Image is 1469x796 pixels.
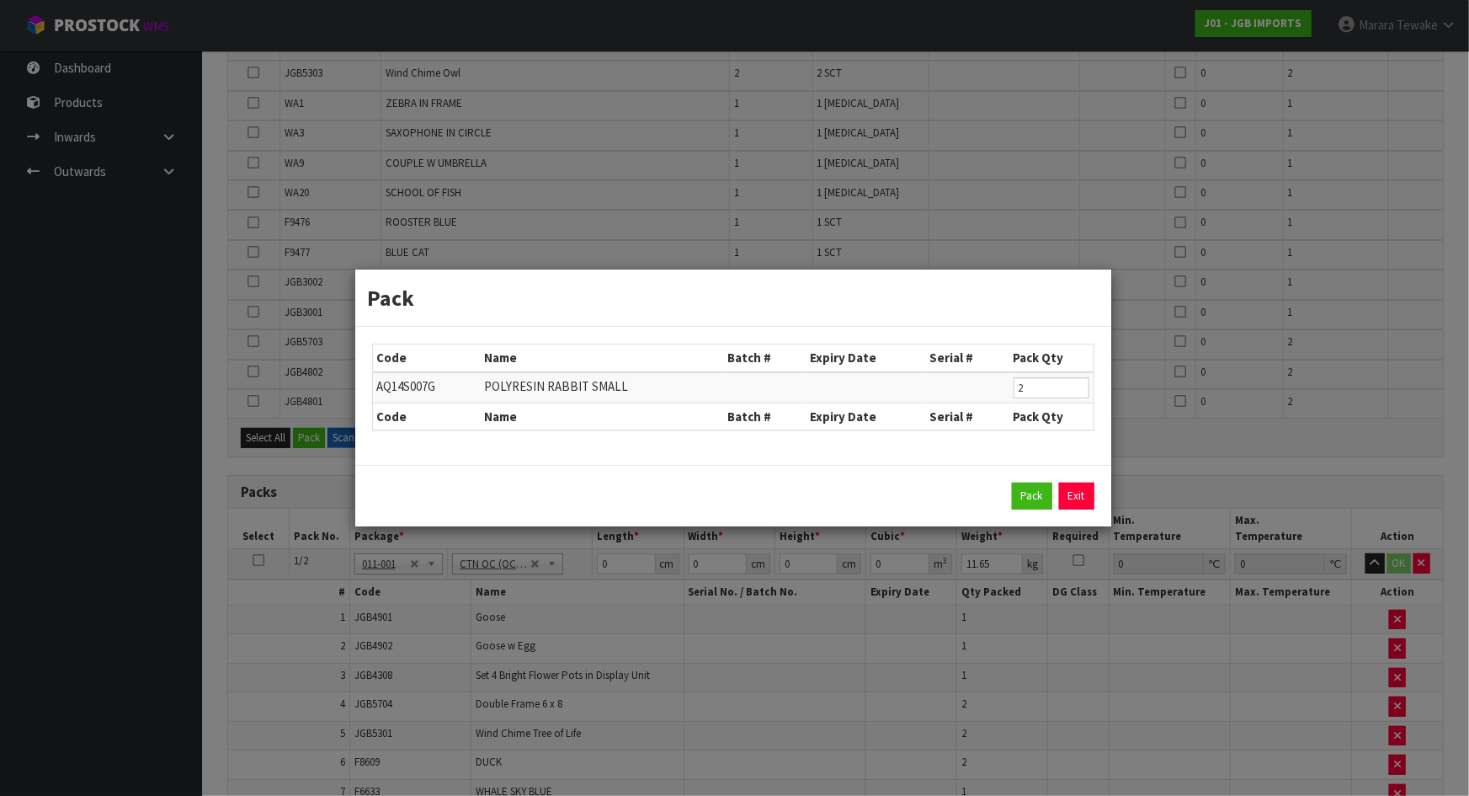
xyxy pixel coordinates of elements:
[368,282,1099,313] h3: Pack
[1009,403,1094,430] th: Pack Qty
[484,378,628,394] span: POLYRESIN RABBIT SMALL
[373,345,481,371] th: Code
[480,345,723,371] th: Name
[373,403,481,430] th: Code
[1012,483,1052,510] button: Pack
[926,403,1009,430] th: Serial #
[723,345,806,371] th: Batch #
[926,345,1009,371] th: Serial #
[1059,483,1094,510] a: Exit
[806,403,926,430] th: Expiry Date
[806,345,926,371] th: Expiry Date
[377,378,436,394] span: AQ14S007G
[480,403,723,430] th: Name
[1009,345,1094,371] th: Pack Qty
[723,403,806,430] th: Batch #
